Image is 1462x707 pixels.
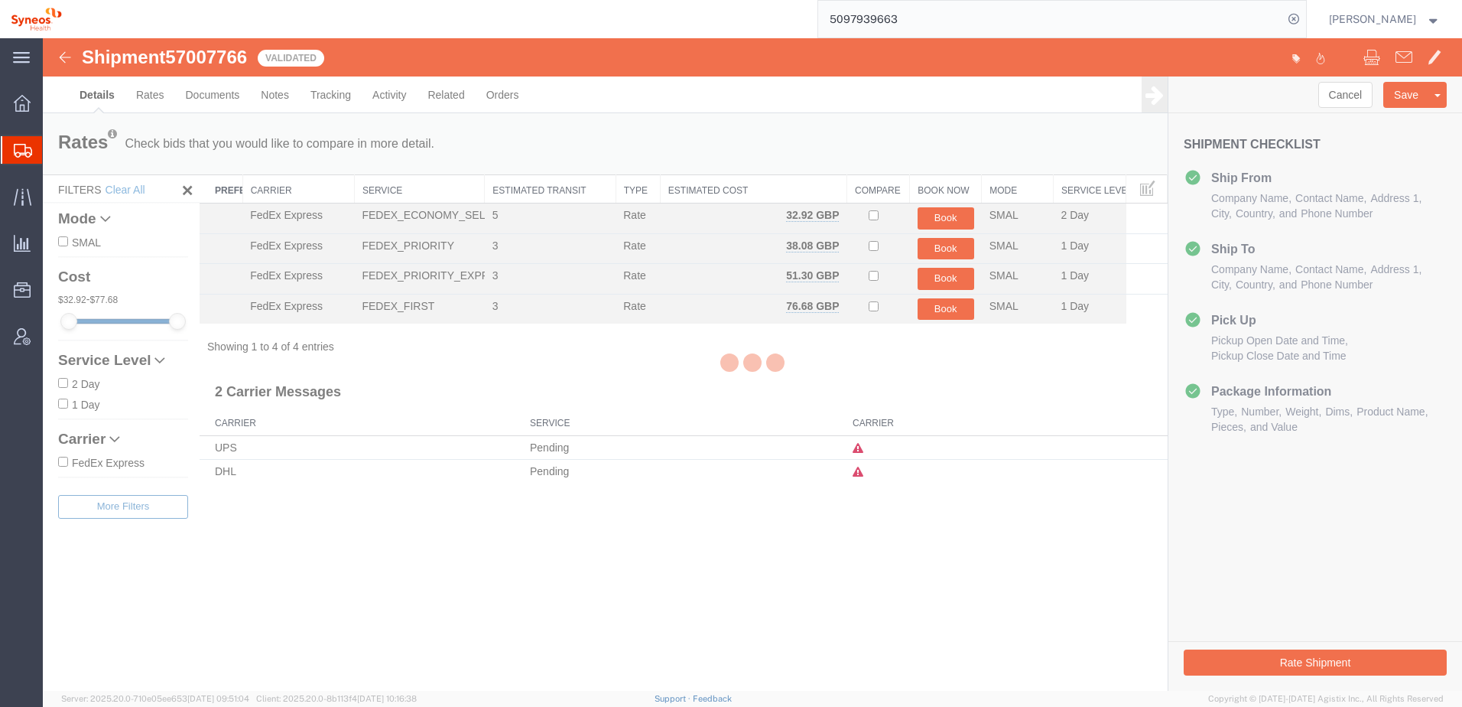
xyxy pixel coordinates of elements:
span: Melissa Gallo [1329,11,1416,28]
span: [DATE] 09:51:04 [187,694,249,703]
a: Feedback [693,694,732,703]
span: [DATE] 10:16:38 [357,694,417,703]
img: logo [11,8,62,31]
button: [PERSON_NAME] [1328,10,1441,28]
a: Support [655,694,693,703]
span: Copyright © [DATE]-[DATE] Agistix Inc., All Rights Reserved [1208,692,1444,705]
span: Client: 2025.20.0-8b113f4 [256,694,417,703]
input: Search for shipment number, reference number [818,1,1283,37]
span: Server: 2025.20.0-710e05ee653 [61,694,249,703]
